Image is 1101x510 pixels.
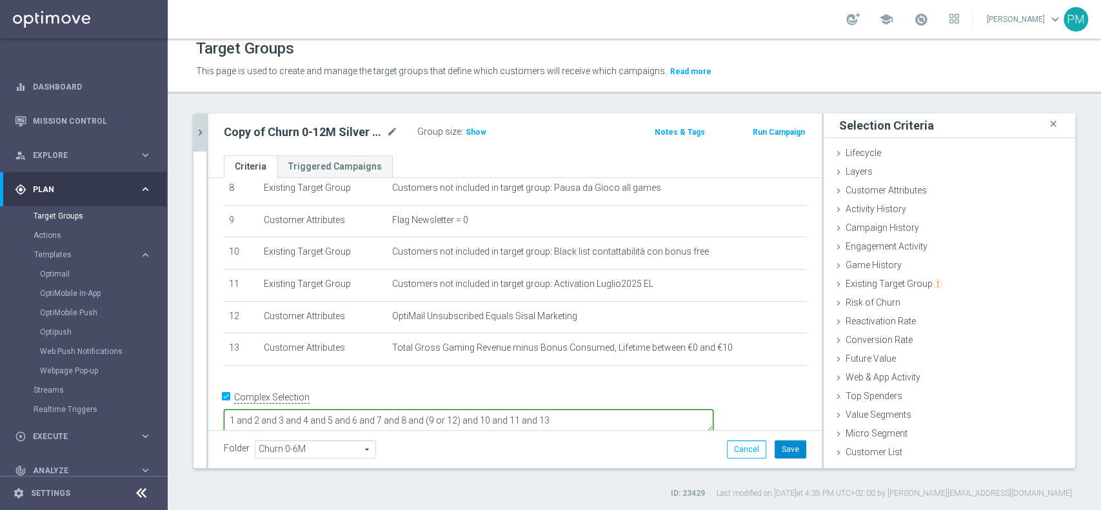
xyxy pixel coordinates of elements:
[653,125,706,139] button: Notes & Tags
[224,155,277,178] a: Criteria
[34,230,134,240] a: Actions
[259,237,387,270] td: Existing Target Group
[33,152,139,159] span: Explore
[15,104,152,138] div: Mission Control
[14,466,152,476] button: track_changes Analyze keyboard_arrow_right
[40,327,134,337] a: Optipush
[224,173,259,206] td: 8
[846,353,896,364] span: Future Value
[224,269,259,301] td: 11
[139,149,152,161] i: keyboard_arrow_right
[33,467,139,475] span: Analyze
[846,316,916,326] span: Reactivation Rate
[34,251,139,259] div: Templates
[846,297,900,308] span: Risk of Churn
[40,303,166,322] div: OptiMobile Push
[34,385,134,395] a: Streams
[34,400,166,419] div: Realtime Triggers
[14,150,152,161] div: person_search Explore keyboard_arrow_right
[139,183,152,195] i: keyboard_arrow_right
[671,488,705,499] label: ID: 23429
[259,301,387,333] td: Customer Attributes
[1047,115,1060,133] i: close
[392,215,468,226] span: Flag Newsletter = 0
[33,433,139,440] span: Execute
[839,118,934,133] h3: Selection Criteria
[31,489,70,497] a: Settings
[139,430,152,442] i: keyboard_arrow_right
[846,391,902,401] span: Top Spenders
[846,447,902,457] span: Customer List
[846,428,908,438] span: Micro Segment
[34,226,166,245] div: Actions
[34,251,126,259] span: Templates
[33,104,152,138] a: Mission Control
[15,431,26,442] i: play_circle_outline
[717,488,1072,499] label: Last modified on [DATE] at 4:35 PM UTC+02:00 by [PERSON_NAME][EMAIL_ADDRESS][DOMAIN_NAME]
[259,333,387,366] td: Customer Attributes
[259,205,387,237] td: Customer Attributes
[392,182,661,193] span: Customers not included in target group: Pausa da Gioco all games
[34,245,166,380] div: Templates
[392,311,577,322] span: OptiMail Unsubscribed Equals Sisal Marketing
[846,222,919,233] span: Campaign History
[727,440,766,458] button: Cancel
[40,322,166,342] div: Optipush
[846,260,902,270] span: Game History
[196,66,667,76] span: This page is used to create and manage the target groups that define which customers will receive...
[33,186,139,193] span: Plan
[14,184,152,195] button: gps_fixed Plan keyboard_arrow_right
[392,279,653,289] span: Customers not included in target group: Activation Luglio2025 EL
[15,70,152,104] div: Dashboard
[40,342,166,361] div: Web Push Notifications
[15,184,26,195] i: gps_fixed
[846,372,920,382] span: Web & App Activity
[15,184,139,195] div: Plan
[15,81,26,93] i: equalizer
[1048,12,1062,26] span: keyboard_arrow_down
[417,126,461,137] label: Group size
[40,361,166,380] div: Webpage Pop-up
[461,126,463,137] label: :
[224,333,259,366] td: 13
[193,113,206,152] button: chevron_right
[392,342,733,353] span: Total Gross Gaming Revenue minus Bonus Consumed, Lifetime between €0 and €10
[14,431,152,442] button: play_circle_outline Execute keyboard_arrow_right
[40,269,134,279] a: Optimail
[40,366,134,376] a: Webpage Pop-up
[259,269,387,301] td: Existing Target Group
[34,206,166,226] div: Target Groups
[14,116,152,126] button: Mission Control
[846,148,881,158] span: Lifecycle
[466,128,486,137] span: Show
[751,125,806,139] button: Run Campaign
[40,346,134,357] a: Web Push Notifications
[846,409,911,420] span: Value Segments
[224,301,259,333] td: 12
[40,284,166,303] div: OptiMobile In-App
[15,150,139,161] div: Explore
[14,82,152,92] div: equalizer Dashboard
[775,440,806,458] button: Save
[846,241,927,251] span: Engagement Activity
[846,279,942,289] span: Existing Target Group
[224,237,259,270] td: 10
[15,465,139,476] div: Analyze
[139,464,152,476] i: keyboard_arrow_right
[224,124,384,140] h2: Copy of Churn 0-12M Silver NO NWL
[13,487,25,499] i: settings
[259,173,387,206] td: Existing Target Group
[846,204,906,214] span: Activity History
[879,12,893,26] span: school
[40,288,134,299] a: OptiMobile In-App
[277,155,393,178] a: Triggered Campaigns
[34,250,152,260] button: Templates keyboard_arrow_right
[15,150,26,161] i: person_search
[40,264,166,284] div: Optimail
[846,335,913,345] span: Conversion Rate
[34,211,134,221] a: Target Groups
